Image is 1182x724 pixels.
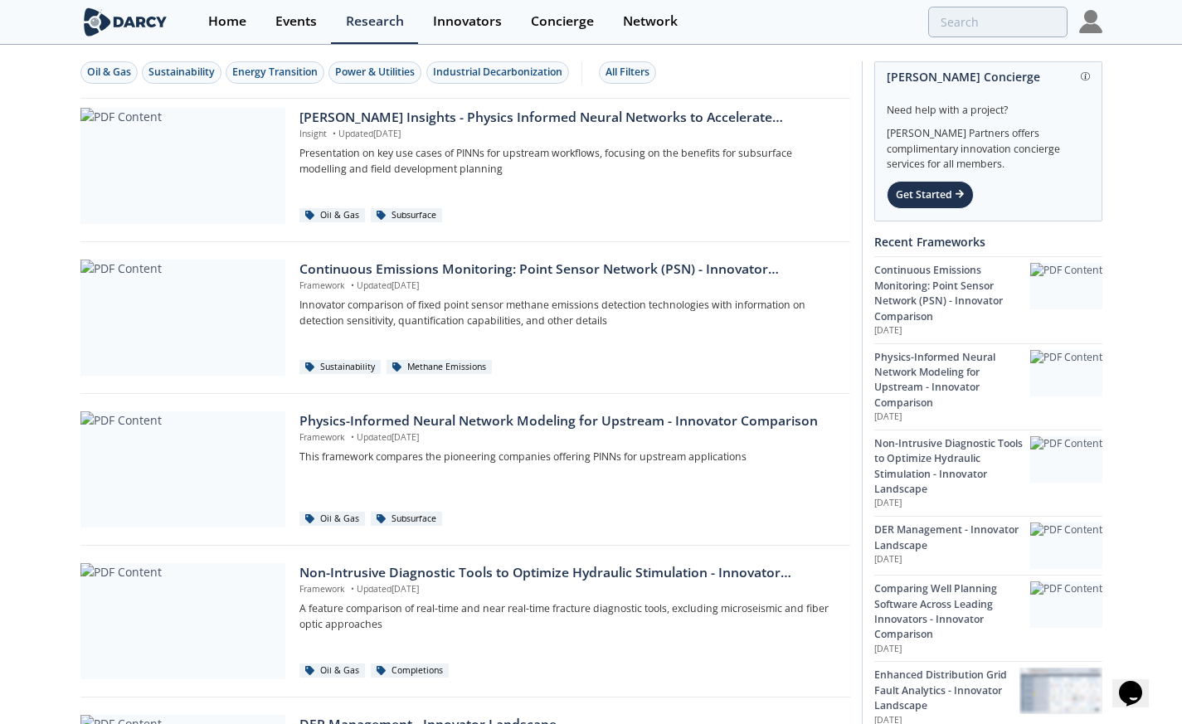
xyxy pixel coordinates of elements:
div: Oil & Gas [87,65,131,80]
span: • [348,279,357,291]
div: Oil & Gas [299,512,365,527]
a: PDF Content [PERSON_NAME] Insights - Physics Informed Neural Networks to Accelerate Subsurface Sc... [80,108,850,224]
div: Physics-Informed Neural Network Modeling for Upstream - Innovator Comparison [299,411,838,431]
button: Oil & Gas [80,61,138,84]
p: This framework compares the pioneering companies offering PINNs for upstream applications [299,449,838,464]
div: Subsurface [371,208,442,223]
p: Framework Updated [DATE] [299,279,838,293]
div: Methane Emissions [387,360,492,375]
p: [DATE] [874,324,1030,338]
p: Framework Updated [DATE] [299,583,838,596]
span: • [329,128,338,139]
div: DER Management - Innovator Landscape [874,522,1030,553]
input: Advanced Search [928,7,1068,37]
div: Enhanced Distribution Grid Fault Analytics - Innovator Landscape [874,668,1019,713]
button: Power & Utilities [328,61,421,84]
a: Non-Intrusive Diagnostic Tools to Optimize Hydraulic Stimulation - Innovator Landscape [DATE] PDF... [874,430,1102,516]
a: PDF Content Continuous Emissions Monitoring: Point Sensor Network (PSN) - Innovator Comparison Fr... [80,260,850,376]
div: Industrial Decarbonization [433,65,562,80]
div: Concierge [531,15,594,28]
div: Continuous Emissions Monitoring: Point Sensor Network (PSN) - Innovator Comparison [299,260,838,279]
div: Oil & Gas [299,663,365,678]
p: [DATE] [874,411,1030,424]
div: Subsurface [371,512,442,527]
div: Continuous Emissions Monitoring: Point Sensor Network (PSN) - Innovator Comparison [874,263,1030,324]
p: Presentation on key use cases of PINNs for upstream workflows, focusing on the benefits for subsu... [299,146,838,177]
span: • [348,583,357,595]
a: PDF Content Non-Intrusive Diagnostic Tools to Optimize Hydraulic Stimulation - Innovator Landscap... [80,563,850,679]
div: Completions [371,663,449,678]
p: A feature comparison of real-time and near real-time fracture diagnostic tools, excluding microse... [299,601,838,632]
a: PDF Content Physics-Informed Neural Network Modeling for Upstream - Innovator Comparison Framewor... [80,411,850,527]
a: Physics-Informed Neural Network Modeling for Upstream - Innovator Comparison [DATE] PDF Content [874,343,1102,430]
div: All Filters [606,65,649,80]
a: DER Management - Innovator Landscape [DATE] PDF Content [874,516,1102,575]
p: [DATE] [874,553,1030,566]
div: Home [208,15,246,28]
button: Energy Transition [226,61,324,84]
img: information.svg [1081,72,1090,81]
div: Comparing Well Planning Software Across Leading Innovators - Innovator Comparison [874,581,1030,643]
div: Sustainability [148,65,215,80]
div: Non-Intrusive Diagnostic Tools to Optimize Hydraulic Stimulation - Innovator Landscape [299,563,838,583]
p: [DATE] [874,643,1030,656]
div: Non-Intrusive Diagnostic Tools to Optimize Hydraulic Stimulation - Innovator Landscape [874,436,1030,498]
div: [PERSON_NAME] Concierge [887,62,1090,91]
div: Get Started [887,181,974,209]
p: Innovator comparison of fixed point sensor methane emissions detection technologies with informat... [299,298,838,328]
a: Comparing Well Planning Software Across Leading Innovators - Innovator Comparison [DATE] PDF Content [874,575,1102,661]
div: Sustainability [299,360,381,375]
div: Physics-Informed Neural Network Modeling for Upstream - Innovator Comparison [874,350,1030,411]
div: Need help with a project? [887,91,1090,118]
div: Innovators [433,15,502,28]
a: Continuous Emissions Monitoring: Point Sensor Network (PSN) - Innovator Comparison [DATE] PDF Con... [874,256,1102,343]
div: [PERSON_NAME] Insights - Physics Informed Neural Networks to Accelerate Subsurface Scenario Analysis [299,108,838,128]
span: • [348,431,357,443]
button: All Filters [599,61,656,84]
button: Industrial Decarbonization [426,61,569,84]
p: Framework Updated [DATE] [299,431,838,445]
p: Insight Updated [DATE] [299,128,838,141]
div: [PERSON_NAME] Partners offers complimentary innovation concierge services for all members. [887,118,1090,172]
img: logo-wide.svg [80,7,171,36]
img: Profile [1079,10,1102,33]
div: Oil & Gas [299,208,365,223]
button: Sustainability [142,61,221,84]
div: Energy Transition [232,65,318,80]
div: Network [623,15,678,28]
div: Recent Frameworks [874,227,1102,256]
p: [DATE] [874,497,1030,510]
iframe: chat widget [1112,658,1165,707]
div: Events [275,15,317,28]
div: Research [346,15,404,28]
div: Power & Utilities [335,65,415,80]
